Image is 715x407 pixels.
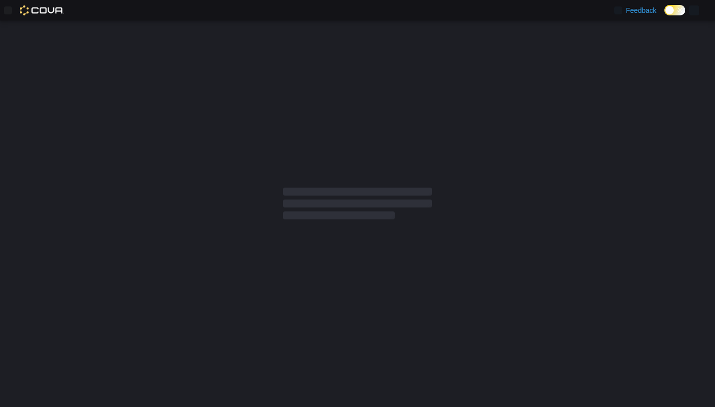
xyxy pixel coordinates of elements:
span: Dark Mode [664,15,665,16]
a: Feedback [610,0,660,20]
span: Loading [283,190,432,221]
img: Cova [20,5,64,15]
input: Dark Mode [664,5,685,15]
span: Feedback [626,5,656,15]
